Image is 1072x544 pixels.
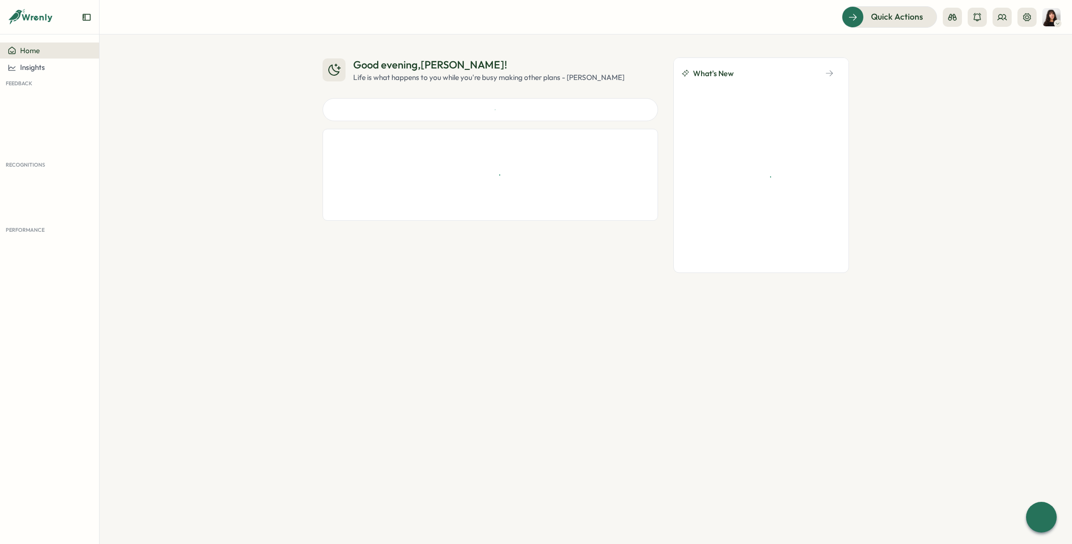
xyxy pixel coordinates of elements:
span: Insights [20,63,45,72]
span: What's New [693,68,734,79]
span: Home [20,46,40,55]
img: Kelly Rosa [1042,8,1061,26]
span: Quick Actions [871,11,923,23]
button: Quick Actions [842,6,937,27]
div: Good evening , [PERSON_NAME] ! [353,57,625,72]
button: Expand sidebar [82,12,91,22]
div: Life is what happens to you while you're busy making other plans - [PERSON_NAME] [353,72,625,83]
